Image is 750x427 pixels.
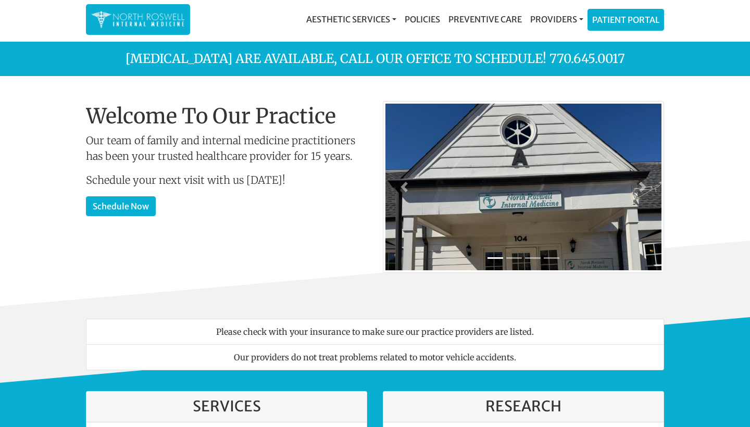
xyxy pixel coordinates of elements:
a: Providers [526,9,587,30]
a: Schedule Now [86,196,156,216]
a: Patient Portal [588,9,664,30]
a: Policies [401,9,444,30]
h3: Services [97,398,356,416]
p: Our team of family and internal medicine practitioners has been your trusted healthcare provider ... [86,133,367,164]
li: Our providers do not treat problems related to motor vehicle accidents. [86,344,664,370]
a: Aesthetic Services [302,9,401,30]
li: Please check with your insurance to make sure our practice providers are listed. [86,319,664,345]
h1: Welcome To Our Practice [86,104,367,129]
h3: Research [394,398,653,416]
img: North Roswell Internal Medicine [91,9,185,30]
p: [MEDICAL_DATA] are available, call our office to schedule! 770.645.0017 [78,49,672,68]
p: Schedule your next visit with us [DATE]! [86,172,367,188]
a: Preventive Care [444,9,526,30]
